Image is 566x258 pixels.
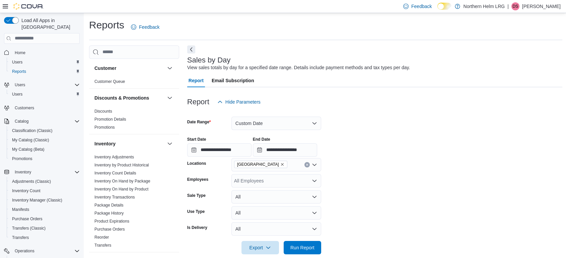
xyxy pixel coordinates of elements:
[9,145,47,153] a: My Catalog (Beta)
[12,188,41,193] span: Inventory Count
[94,187,148,191] a: Inventory On Hand by Product
[187,193,206,198] label: Sale Type
[94,65,164,72] button: Customer
[9,127,55,135] a: Classification (Classic)
[12,81,80,89] span: Users
[187,56,231,64] h3: Sales by Day
[7,177,82,186] button: Adjustments (Classic)
[7,145,82,154] button: My Catalog (Beta)
[139,24,159,30] span: Feedback
[7,224,82,233] button: Transfers (Classic)
[94,95,149,101] h3: Discounts & Promotions
[225,99,261,105] span: Hide Parameters
[9,224,48,232] a: Transfers (Classic)
[7,90,82,99] button: Users
[9,68,29,76] a: Reports
[507,2,509,10] p: |
[312,178,317,183] button: Open list of options
[94,243,111,248] a: Transfers
[464,2,505,10] p: Northern Helm LRG
[7,135,82,145] button: My Catalog (Classic)
[253,137,270,142] label: End Date
[12,137,49,143] span: My Catalog (Classic)
[9,136,80,144] span: My Catalog (Classic)
[15,248,34,254] span: Operations
[94,154,134,160] span: Inventory Adjustments
[7,126,82,135] button: Classification (Classic)
[166,140,174,148] button: Inventory
[1,246,82,256] button: Operations
[94,125,115,130] a: Promotions
[94,79,125,84] span: Customer Queue
[245,241,275,254] span: Export
[15,50,25,55] span: Home
[94,163,149,167] a: Inventory by Product Historical
[7,233,82,242] button: Transfers
[9,196,80,204] span: Inventory Manager (Classic)
[89,153,179,252] div: Inventory
[187,209,205,214] label: Use Type
[1,167,82,177] button: Inventory
[7,196,82,205] button: Inventory Manager (Classic)
[166,64,174,72] button: Customer
[312,162,317,167] button: Open list of options
[9,90,25,98] a: Users
[94,109,112,114] span: Discounts
[187,119,211,125] label: Date Range
[12,247,37,255] button: Operations
[187,137,206,142] label: Start Date
[94,140,116,147] h3: Inventory
[187,98,209,106] h3: Report
[94,211,124,216] a: Package History
[9,90,80,98] span: Users
[187,225,207,230] label: Is Delivery
[9,215,80,223] span: Purchase Orders
[94,203,124,208] span: Package Details
[215,95,263,109] button: Hide Parameters
[12,156,32,161] span: Promotions
[166,94,174,102] button: Discounts & Promotions
[12,179,51,184] span: Adjustments (Classic)
[231,190,321,204] button: All
[7,214,82,224] button: Purchase Orders
[9,206,80,214] span: Manifests
[9,187,43,195] a: Inventory Count
[15,119,28,124] span: Catalog
[187,143,252,157] input: Press the down key to open a popover containing a calendar.
[187,45,195,53] button: Next
[9,177,54,185] a: Adjustments (Classic)
[12,226,46,231] span: Transfers (Classic)
[1,117,82,126] button: Catalog
[94,65,116,72] h3: Customer
[12,207,29,212] span: Manifests
[9,58,80,66] span: Users
[19,17,80,30] span: Load All Apps in [GEOGRAPHIC_DATA]
[9,206,32,214] a: Manifests
[187,177,208,182] label: Employees
[94,171,136,175] a: Inventory Count Details
[7,57,82,67] button: Users
[12,168,80,176] span: Inventory
[9,155,35,163] a: Promotions
[290,244,314,251] span: Run Report
[94,235,109,240] a: Reorder
[9,68,80,76] span: Reports
[13,3,44,10] img: Cova
[189,74,204,87] span: Report
[12,128,53,133] span: Classification (Classic)
[94,227,125,232] a: Purchase Orders
[9,196,65,204] a: Inventory Manager (Classic)
[89,78,179,88] div: Customer
[511,2,519,10] div: Dylan Savoie
[12,168,34,176] button: Inventory
[522,2,561,10] p: [PERSON_NAME]
[284,241,321,254] button: Run Report
[304,162,310,167] button: Clear input
[9,215,45,223] a: Purchase Orders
